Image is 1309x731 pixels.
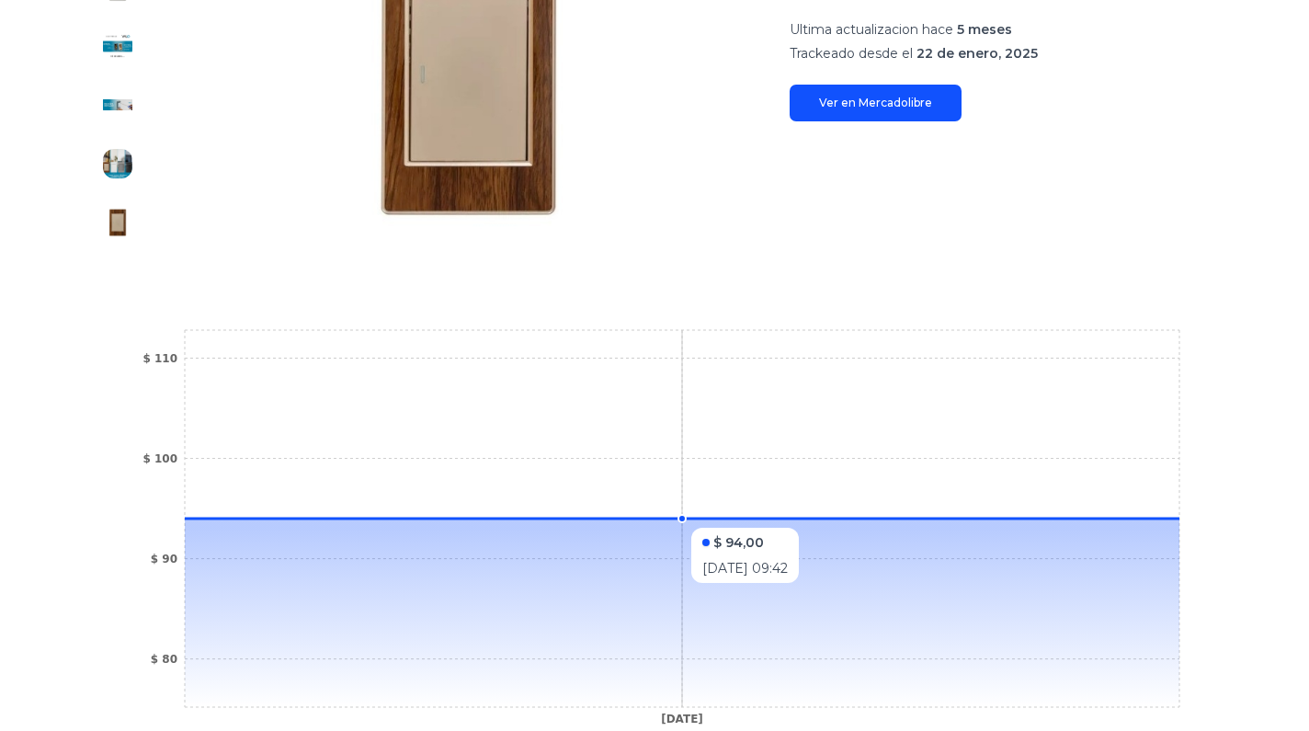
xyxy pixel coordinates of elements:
tspan: [DATE] [661,713,703,725]
tspan: $ 100 [142,452,177,465]
tspan: $ 110 [142,352,177,365]
a: Ver en Mercadolibre [790,85,962,121]
span: Ultima actualizacion hace [790,21,953,38]
span: Trackeado desde el [790,45,913,62]
span: 5 meses [957,21,1012,38]
img: Placa Valo 1 Interruptor De Escalera Madera [103,90,132,120]
span: 22 de enero, 2025 [916,45,1038,62]
tspan: $ 90 [151,553,177,565]
img: Placa Valo 1 Interruptor De Escalera Madera [103,149,132,178]
img: Placa Valo 1 Interruptor De Escalera Madera [103,31,132,61]
tspan: $ 80 [151,653,177,666]
img: Placa Valo 1 Interruptor De Escalera Madera [103,208,132,237]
